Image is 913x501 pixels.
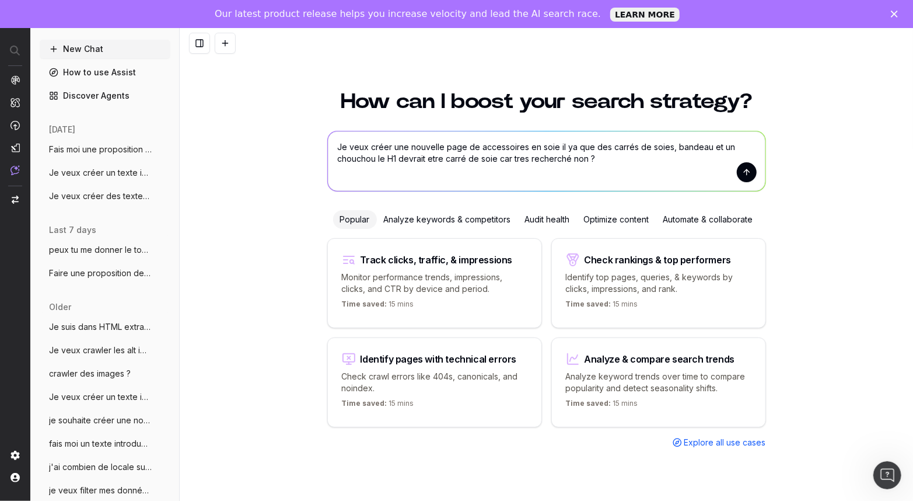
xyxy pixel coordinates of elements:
span: peux tu me donner le top mots clés pour [49,244,152,256]
div: Analyze & compare search trends [585,354,735,364]
div: Identify pages with technical errors [361,354,517,364]
div: Our latest product release helps you increase velocity and lead the AI search race. [215,8,601,20]
p: Check crawl errors like 404s, canonicals, and noindex. [342,371,527,394]
span: Je veux crawler les alt images des plp c [49,345,152,356]
textarea: Je veux créer une nouvelle page de accessoires en soie il ya que des carrés de soies, bandeau et ... [328,131,765,191]
span: Explore all use cases [684,437,766,448]
p: 15 mins [342,300,414,314]
p: 15 mins [566,300,638,314]
a: Discover Agents [40,86,170,105]
p: 15 mins [342,399,414,413]
img: Assist [11,165,20,175]
span: Je veux créer des textes pour des nouvel [49,190,152,202]
div: Track clicks, traffic, & impressions [361,255,513,265]
div: Automate & collaborate [656,210,760,229]
a: How to use Assist [40,63,170,82]
iframe: Intercom live chat [873,461,901,489]
p: Identify top pages, queries, & keywords by clicks, impressions, and rank. [566,272,751,295]
button: je veux filter mes données a la semaine [40,481,170,500]
span: Time saved: [566,399,611,408]
span: last 7 days [49,224,96,236]
span: je souhaite créer une nouvelle page sued [49,415,152,426]
div: Popular [333,210,377,229]
a: Explore all use cases [673,437,766,448]
span: Time saved: [566,300,611,308]
span: je veux filter mes données a la semaine [49,485,152,496]
p: Monitor performance trends, impressions, clicks, and CTR by device and period. [342,272,527,295]
span: older [49,301,71,313]
a: LEARN MORE [610,8,680,22]
p: Analyze keyword trends over time to compare popularity and detect seasonality shifts. [566,371,751,394]
div: Fermer [891,11,902,18]
img: Switch project [12,196,19,204]
button: Je suis dans HTML extraction je veux etr [40,318,170,336]
span: Je veux créer un texte introductif pour [49,167,152,179]
span: Je suis dans HTML extraction je veux etr [49,321,152,333]
button: peux tu me donner le top mots clés pour [40,241,170,259]
button: Faire une proposition de texte introduct [40,264,170,283]
span: Je veux créer un texte introductif pour [49,391,152,403]
span: [DATE] [49,124,75,135]
div: Analyze keywords & competitors [377,210,518,229]
img: Activation [11,120,20,130]
img: Setting [11,451,20,460]
img: My account [11,473,20,482]
button: Fais moi une proposition pour ameliorer [40,140,170,159]
span: crawler des images ? [49,368,131,380]
button: New Chat [40,40,170,58]
span: j'ai combien de locale sur [DOMAIN_NAME] [49,461,152,473]
h1: How can I boost your search strategy? [327,91,766,112]
span: Faire une proposition de texte introduct [49,267,152,279]
span: Time saved: [342,300,387,308]
img: Intelligence [11,98,20,107]
img: Studio [11,143,20,152]
span: fais moi un texte introductif pour cette [49,438,152,450]
img: Analytics [11,75,20,85]
p: 15 mins [566,399,638,413]
button: Je veux créer un texte introductif pour [40,388,170,406]
button: Je veux créer un texte introductif pour [40,163,170,182]
div: Audit health [518,210,577,229]
button: j'ai combien de locale sur [DOMAIN_NAME] [40,458,170,476]
span: Time saved: [342,399,387,408]
button: Je veux crawler les alt images des plp c [40,341,170,360]
button: crawler des images ? [40,364,170,383]
button: Je veux créer des textes pour des nouvel [40,187,170,206]
div: Optimize content [577,210,656,229]
span: Fais moi une proposition pour ameliorer [49,144,152,155]
div: Check rankings & top performers [585,255,732,265]
button: fais moi un texte introductif pour cette [40,434,170,453]
button: je souhaite créer une nouvelle page sued [40,411,170,430]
